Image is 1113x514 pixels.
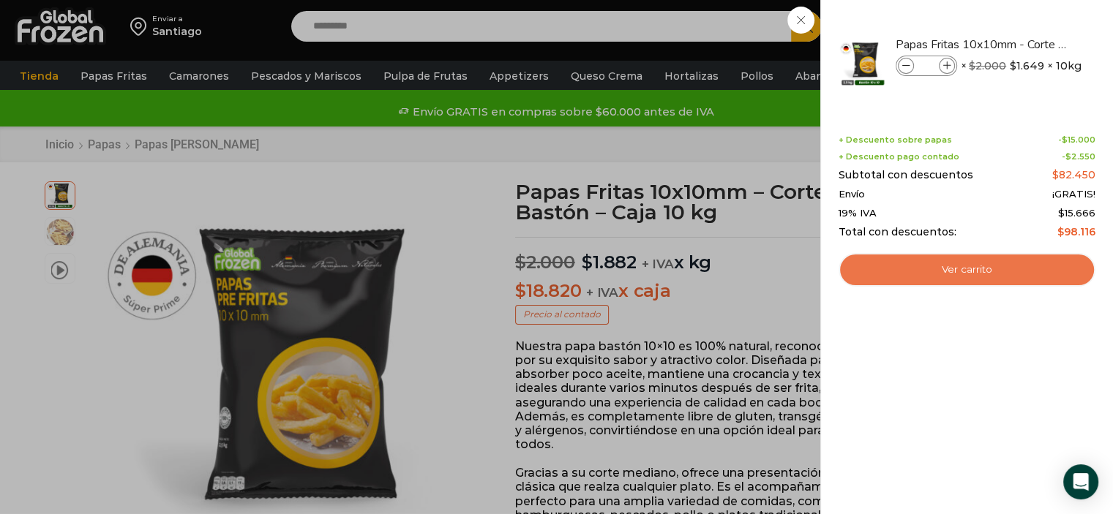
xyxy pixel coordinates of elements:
span: $ [1065,151,1071,162]
bdi: 15.000 [1062,135,1095,145]
span: 19% IVA [839,208,877,219]
span: $ [1058,207,1065,219]
bdi: 2.550 [1065,151,1095,162]
span: 15.666 [1058,207,1095,219]
span: $ [1010,58,1016,73]
a: Papas Fritas 10x10mm - Corte Bastón - Caja 10 kg [896,37,1070,53]
bdi: 2.000 [969,59,1006,72]
input: Product quantity [915,58,937,74]
span: $ [969,59,975,72]
span: - [1058,135,1095,145]
div: Open Intercom Messenger [1063,464,1098,499]
span: Envío [839,189,865,200]
span: $ [1052,168,1059,181]
a: Ver carrito [839,253,1095,287]
span: + Descuento pago contado [839,152,959,162]
bdi: 98.116 [1057,225,1095,238]
span: Total con descuentos: [839,226,956,238]
span: $ [1057,225,1064,238]
span: - [1062,152,1095,162]
span: × × 10kg [961,56,1082,76]
span: Subtotal con descuentos [839,169,973,181]
bdi: 1.649 [1010,58,1044,73]
bdi: 82.450 [1052,168,1095,181]
span: $ [1062,135,1068,145]
span: + Descuento sobre papas [839,135,952,145]
span: ¡GRATIS! [1052,189,1095,200]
